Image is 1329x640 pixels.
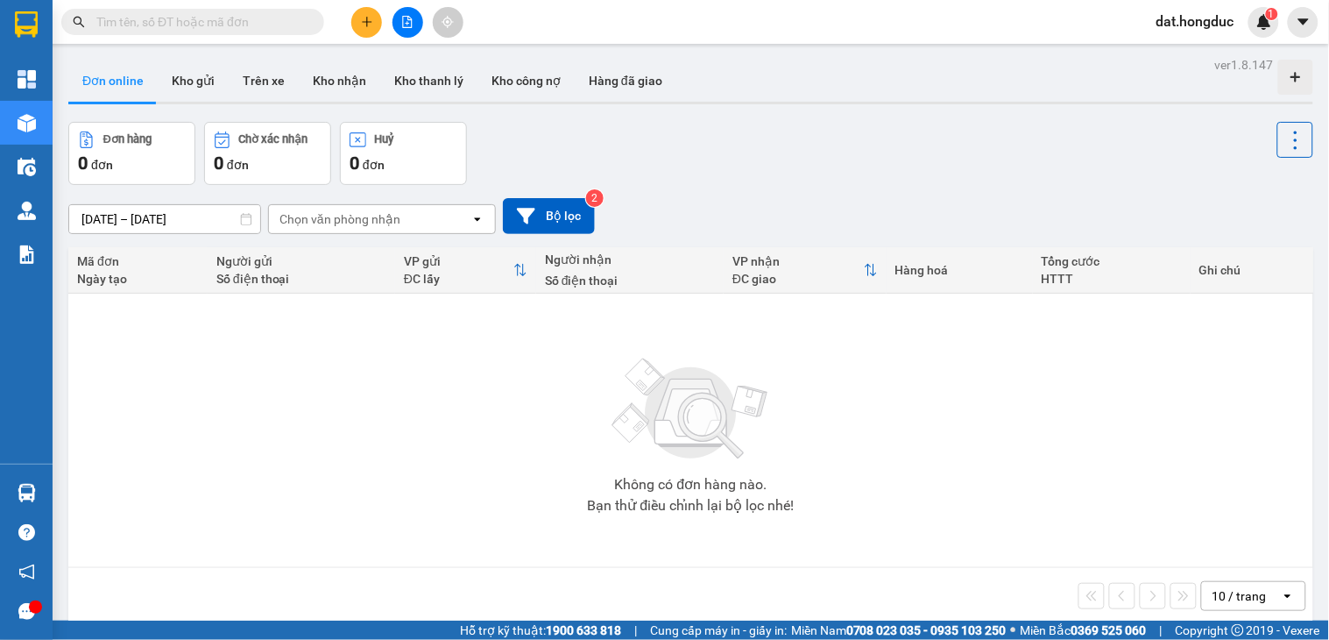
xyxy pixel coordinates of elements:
button: Kho nhận [299,60,380,102]
button: Trên xe [229,60,299,102]
input: Select a date range. [69,205,260,233]
div: Số điện thoại [545,274,715,288]
div: VP gửi [404,254,513,268]
span: aim [442,16,454,28]
div: Không có đơn hàng nào. [615,478,767,492]
button: aim [433,7,463,38]
img: warehouse-icon [18,202,36,220]
div: ĐC lấy [404,272,513,286]
span: đơn [363,158,385,172]
th: Toggle SortBy [724,247,887,294]
div: Ghi chú [1199,263,1304,277]
div: Mã đơn [77,254,199,268]
div: Bạn thử điều chỉnh lại bộ lọc nhé! [588,499,795,513]
strong: 1900 633 818 [546,623,621,637]
span: question-circle [18,524,35,541]
button: Chờ xác nhận0đơn [204,122,331,185]
button: Đơn online [68,60,158,102]
img: warehouse-icon [18,114,36,132]
span: message [18,603,35,620]
div: ĐC giao [732,272,864,286]
span: copyright [1232,624,1244,636]
span: Miền Bắc [1021,621,1147,640]
img: solution-icon [18,245,36,264]
button: file-add [392,7,423,38]
span: notification [18,564,35,580]
span: đơn [227,158,249,172]
span: ⚪️ [1011,627,1016,634]
button: caret-down [1288,7,1318,38]
button: Kho thanh lý [380,60,477,102]
svg: open [470,212,484,226]
img: logo-vxr [15,11,38,38]
span: đơn [91,158,113,172]
div: Đơn hàng [103,133,152,146]
img: icon-new-feature [1256,14,1272,30]
div: 10 / trang [1212,587,1267,605]
div: Số điện thoại [216,272,386,286]
button: Huỷ0đơn [340,122,467,185]
div: HTTT [1042,272,1182,286]
input: Tìm tên, số ĐT hoặc mã đơn [96,12,303,32]
span: Miền Nam [791,621,1007,640]
div: VP nhận [732,254,864,268]
img: warehouse-icon [18,158,36,176]
sup: 2 [586,189,604,207]
div: Người nhận [545,252,715,267]
span: | [634,621,637,640]
img: dashboard-icon [18,70,36,89]
span: Cung cấp máy in - giấy in: [650,621,787,640]
span: file-add [401,16,414,28]
div: Huỷ [375,133,394,146]
div: ver 1.8.147 [1215,55,1274,75]
div: Chọn văn phòng nhận [279,210,400,228]
div: Tổng cước [1042,254,1182,268]
div: Hàng hoá [895,263,1024,277]
span: Hỗ trợ kỹ thuật: [460,621,621,640]
sup: 1 [1266,8,1278,20]
img: svg+xml;base64,PHN2ZyBjbGFzcz0ibGlzdC1wbHVnX19zdmciIHhtbG5zPSJodHRwOi8vd3d3LnczLm9yZy8yMDAwL3N2Zy... [604,348,779,471]
button: Hàng đã giao [575,60,676,102]
div: Người gửi [216,254,386,268]
button: Đơn hàng0đơn [68,122,195,185]
span: search [73,16,85,28]
strong: 0369 525 060 [1071,623,1147,637]
span: dat.hongduc [1142,11,1248,32]
span: caret-down [1296,14,1311,30]
span: plus [361,16,373,28]
svg: open [1281,589,1295,603]
span: 0 [214,153,223,174]
th: Toggle SortBy [395,247,536,294]
div: Ngày tạo [77,272,199,286]
button: Kho công nợ [477,60,575,102]
span: 1 [1269,8,1275,20]
span: 0 [78,153,88,174]
button: Bộ lọc [503,198,595,234]
button: plus [351,7,382,38]
button: Kho gửi [158,60,229,102]
div: Chờ xác nhận [239,133,308,146]
div: Tạo kho hàng mới [1278,60,1313,95]
span: | [1160,621,1163,640]
span: 0 [350,153,359,174]
img: warehouse-icon [18,484,36,502]
strong: 0708 023 035 - 0935 103 250 [846,623,1007,637]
